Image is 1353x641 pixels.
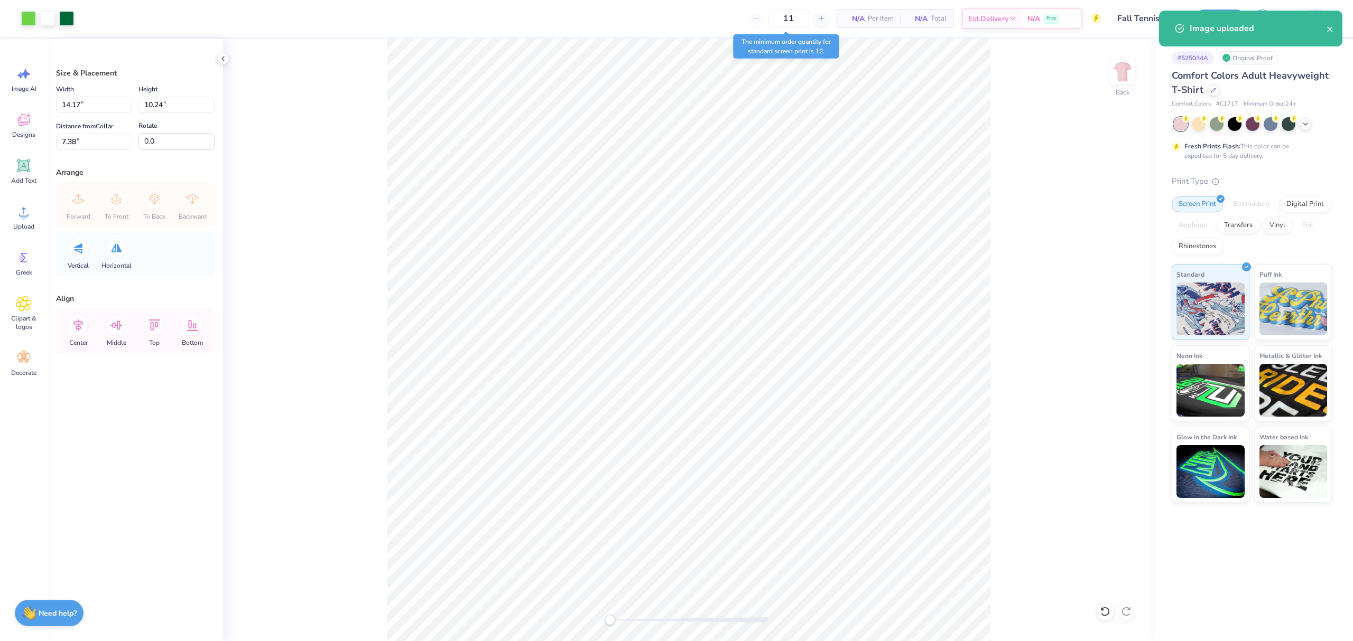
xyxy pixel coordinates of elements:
[56,293,215,304] div: Align
[1176,431,1237,442] span: Glow in the Dark Ink
[13,222,34,231] span: Upload
[1327,22,1334,35] button: close
[1172,51,1214,64] div: # 525034A
[1306,8,1327,29] img: Mariah Myssa Salurio
[69,338,88,347] span: Center
[182,338,203,347] span: Bottom
[1190,22,1327,35] div: Image uploaded
[1172,218,1214,233] div: Applique
[149,338,160,347] span: Top
[56,68,215,79] div: Size & Placement
[605,615,615,625] div: Accessibility label
[931,13,947,24] span: Total
[1263,218,1292,233] div: Vinyl
[16,268,32,277] span: Greek
[1244,100,1296,109] span: Minimum Order: 24 +
[1116,88,1129,97] div: Back
[1176,350,1202,361] span: Neon Ink
[138,83,157,96] label: Height
[768,9,809,28] input: – –
[12,84,36,93] span: Image AI
[1216,100,1238,109] span: # C1717
[1172,239,1223,254] div: Rhinestones
[138,119,157,132] label: Rotate
[1259,364,1328,417] img: Metallic & Glitter Ink
[56,83,74,96] label: Width
[1184,142,1240,150] strong: Fresh Prints Flash:
[1280,196,1331,212] div: Digital Print
[733,34,839,59] div: The minimum order quantity for standard screen print is 12.
[11,369,36,377] span: Decorate
[1112,61,1133,82] img: Back
[1217,218,1259,233] div: Transfers
[1226,196,1276,212] div: Embroidery
[56,167,215,178] div: Arrange
[56,120,113,133] label: Distance from Collar
[107,338,126,347] span: Middle
[1027,13,1040,24] span: N/A
[1184,142,1314,161] div: This color can be expedited for 5 day delivery.
[1259,269,1282,280] span: Puff Ink
[1109,8,1187,29] input: Untitled Design
[1259,282,1328,335] img: Puff Ink
[1259,431,1308,442] span: Water based Ink
[1295,218,1320,233] div: Foil
[101,261,132,270] span: Horizontal
[844,13,865,24] span: N/A
[68,261,89,270] span: Vertical
[1172,69,1329,96] span: Comfort Colors Adult Heavyweight T-Shirt
[968,13,1008,24] span: Est. Delivery
[39,608,77,618] strong: Need help?
[1259,445,1328,498] img: Water based Ink
[1219,51,1278,64] div: Original Proof
[1176,364,1245,417] img: Neon Ink
[1176,282,1245,335] img: Standard
[1172,196,1223,212] div: Screen Print
[1172,175,1332,187] div: Print Type
[868,13,894,24] span: Per Item
[1176,445,1245,498] img: Glow in the Dark Ink
[1285,8,1332,29] a: MM
[1176,269,1204,280] span: Standard
[1046,15,1057,22] span: Free
[906,13,928,24] span: N/A
[11,176,36,185] span: Add Text
[12,130,35,139] span: Designs
[1172,100,1211,109] span: Comfort Colors
[1259,350,1322,361] span: Metallic & Glitter Ink
[6,314,41,331] span: Clipart & logos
